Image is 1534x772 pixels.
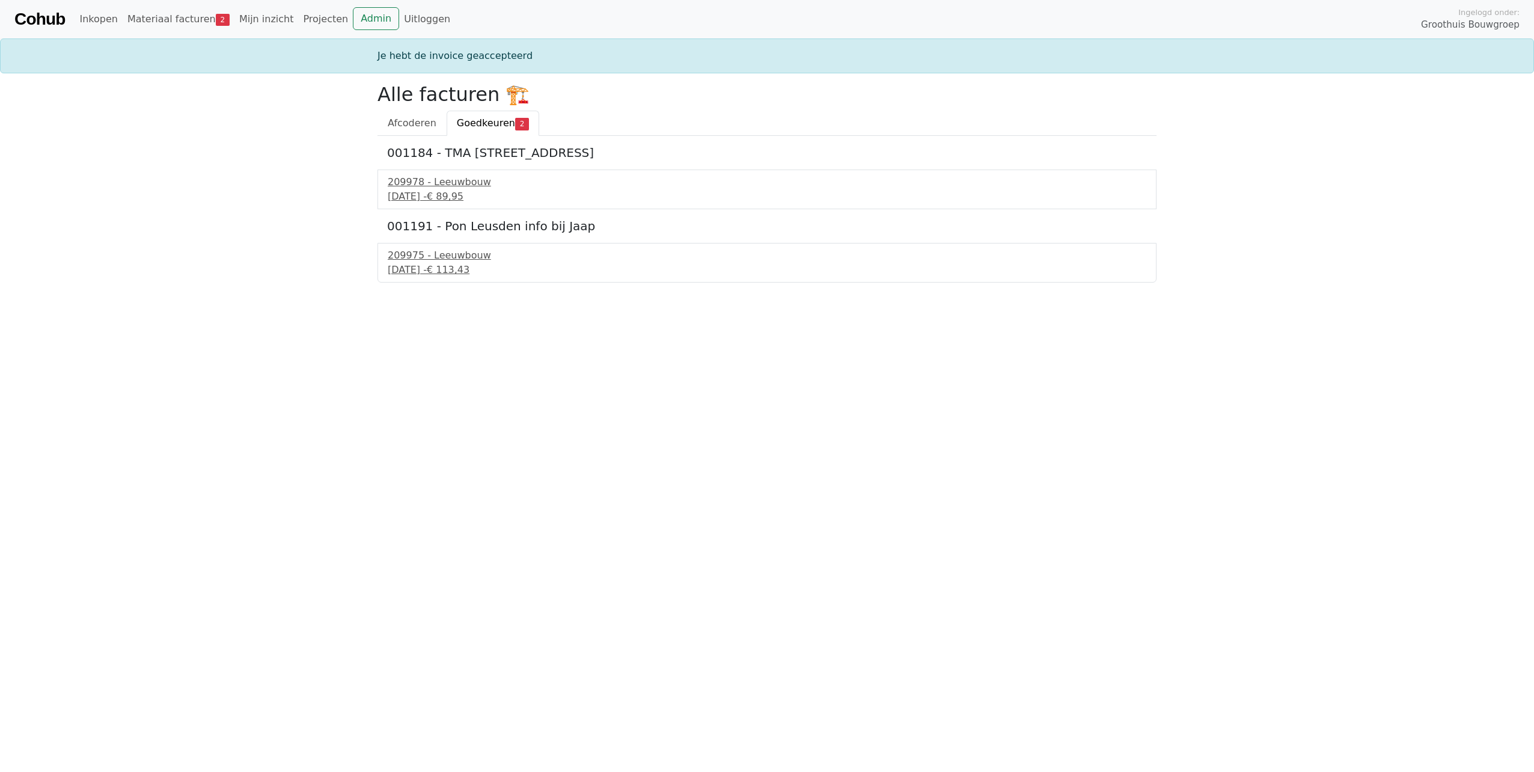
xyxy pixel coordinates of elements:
div: [DATE] - [388,263,1146,277]
div: 209975 - Leeuwbouw [388,248,1146,263]
a: Goedkeuren2 [447,111,539,136]
a: Projecten [298,7,353,31]
a: Inkopen [75,7,122,31]
span: 2 [515,118,529,130]
span: € 89,95 [427,191,463,202]
h2: Alle facturen 🏗️ [377,83,1157,106]
span: Ingelogd onder: [1458,7,1520,18]
a: Mijn inzicht [234,7,299,31]
h5: 001184 - TMA [STREET_ADDRESS] [387,146,1147,160]
a: Materiaal facturen2 [123,7,234,31]
h5: 001191 - Pon Leusden info bij Jaap [387,219,1147,233]
div: 209978 - Leeuwbouw [388,175,1146,189]
a: 209975 - Leeuwbouw[DATE] -€ 113,43 [388,248,1146,277]
a: Afcoderen [377,111,447,136]
span: Afcoderen [388,117,436,129]
a: Uitloggen [399,7,455,31]
a: Cohub [14,5,65,34]
span: Goedkeuren [457,117,515,129]
span: € 113,43 [427,264,469,275]
a: Admin [353,7,399,30]
div: Je hebt de invoice geaccepteerd [370,49,1164,63]
span: Groothuis Bouwgroep [1421,18,1520,32]
a: 209978 - Leeuwbouw[DATE] -€ 89,95 [388,175,1146,204]
div: [DATE] - [388,189,1146,204]
span: 2 [216,14,230,26]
